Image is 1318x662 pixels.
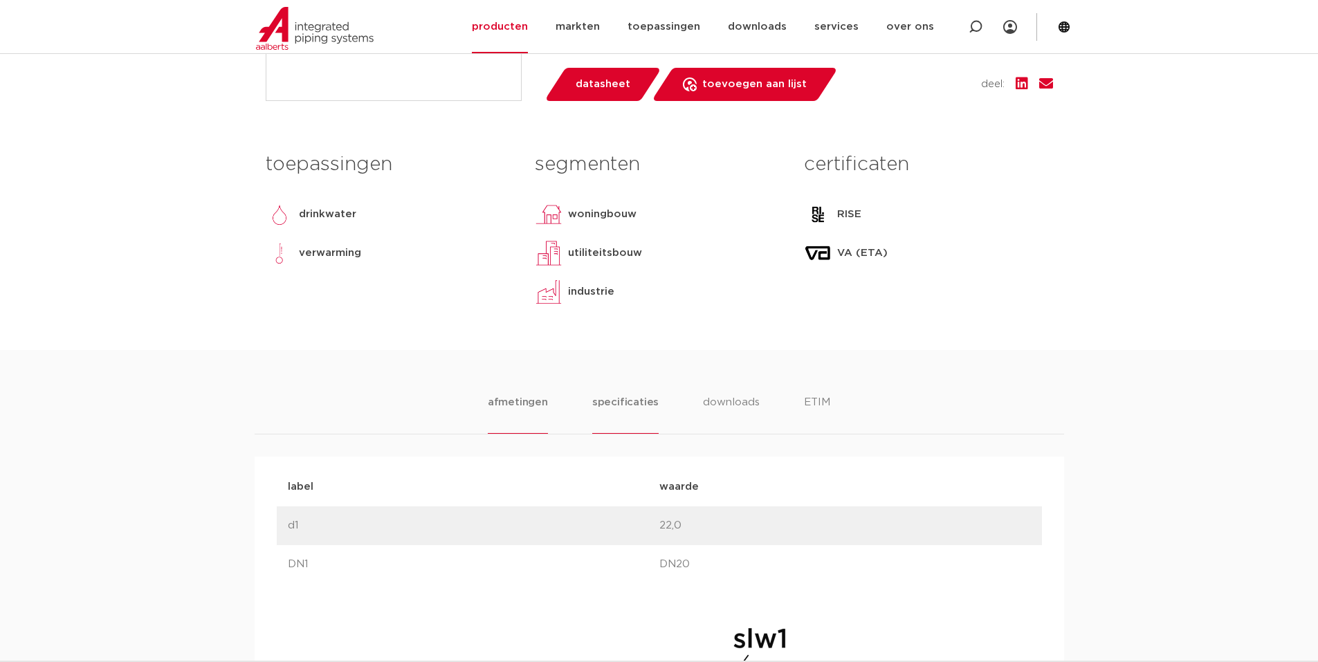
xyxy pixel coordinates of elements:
p: RISE [837,206,861,223]
h3: certificaten [804,151,1052,178]
li: specificaties [592,394,659,434]
p: 22,0 [659,517,1031,534]
p: utiliteitsbouw [568,245,642,261]
p: woningbouw [568,206,637,223]
li: ETIM [804,394,830,434]
img: industrie [535,278,562,306]
a: datasheet [544,68,661,101]
img: drinkwater [266,201,293,228]
p: industrie [568,284,614,300]
h3: toepassingen [266,151,514,178]
img: VA (ETA) [804,239,832,267]
p: VA (ETA) [837,245,888,261]
li: downloads [703,394,760,434]
img: woningbouw [535,201,562,228]
li: afmetingen [488,394,548,434]
h3: segmenten [535,151,783,178]
p: verwarming [299,245,361,261]
p: waarde [659,479,1031,495]
img: RISE [804,201,832,228]
span: datasheet [576,73,630,95]
span: toevoegen aan lijst [702,73,807,95]
p: d1 [288,517,659,534]
img: verwarming [266,239,293,267]
p: DN1 [288,556,659,573]
p: drinkwater [299,206,356,223]
img: utiliteitsbouw [535,239,562,267]
p: label [288,479,659,495]
p: DN20 [659,556,1031,573]
span: deel: [981,76,1005,93]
